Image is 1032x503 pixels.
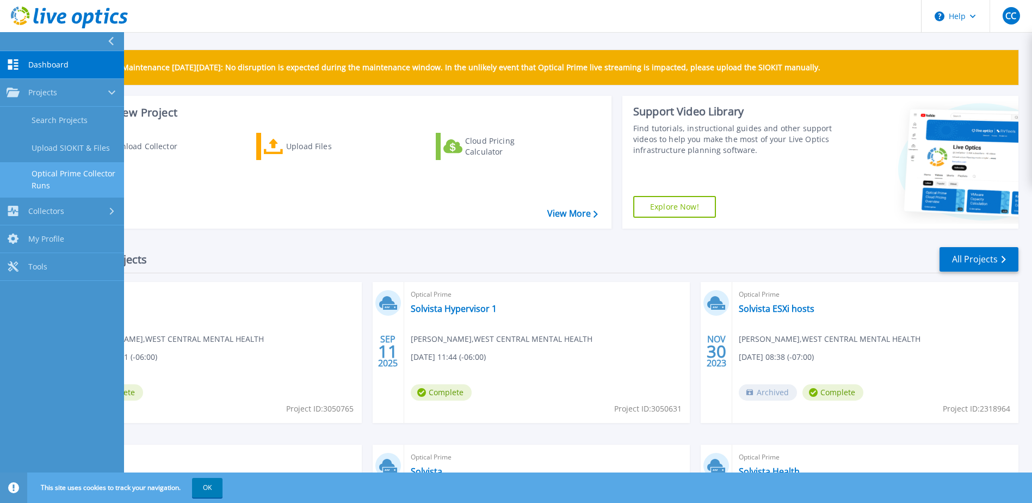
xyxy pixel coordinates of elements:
a: Solvista ESXi hosts [739,303,814,314]
div: SEP 2025 [378,332,398,371]
div: Cloud Pricing Calculator [465,136,552,157]
a: Solvista Hypervisor 1 [411,303,497,314]
span: [PERSON_NAME] , WEST CENTRAL MENTAL HEALTH [411,333,592,345]
span: Tools [28,262,47,272]
span: [PERSON_NAME] , WEST CENTRAL MENTAL HEALTH [739,333,920,345]
span: Project ID: 3050631 [614,403,682,415]
div: Find tutorials, instructional guides and other support videos to help you make the most of your L... [633,123,835,156]
span: Optical Prime [739,451,1012,463]
span: My Profile [28,234,64,244]
span: Dashboard [28,60,69,70]
a: Solvista Health [739,466,800,477]
a: Upload Files [256,133,378,160]
a: All Projects [940,247,1018,272]
span: Optical Prime [82,289,355,300]
a: View More [547,208,598,219]
span: CC [1005,11,1016,20]
button: OK [192,478,223,498]
span: Projects [28,88,57,97]
div: NOV 2023 [706,332,727,371]
span: Optical Prime [82,451,355,463]
div: Upload Files [286,136,373,157]
span: This site uses cookies to track your navigation. [30,478,223,498]
p: Scheduled Maintenance [DATE][DATE]: No disruption is expected during the maintenance window. In t... [81,63,820,72]
span: 30 [707,347,726,356]
span: Collectors [28,206,64,216]
a: Cloud Pricing Calculator [436,133,557,160]
h3: Start a New Project [77,107,597,119]
div: Support Video Library [633,105,835,119]
span: Optical Prime [739,289,1012,300]
span: [PERSON_NAME] , WEST CENTRAL MENTAL HEALTH [82,333,264,345]
span: Project ID: 3050765 [286,403,354,415]
span: [DATE] 11:44 (-06:00) [411,351,486,363]
span: Optical Prime [411,289,684,300]
div: Download Collector [105,136,192,157]
a: Download Collector [77,133,199,160]
span: Archived [739,384,797,401]
span: Complete [411,384,472,401]
a: Explore Now! [633,196,716,218]
span: Project ID: 2318964 [943,403,1010,415]
span: Complete [802,384,863,401]
span: [DATE] 08:38 (-07:00) [739,351,814,363]
a: Solvista [411,466,442,477]
span: 11 [378,347,398,356]
span: Optical Prime [411,451,684,463]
